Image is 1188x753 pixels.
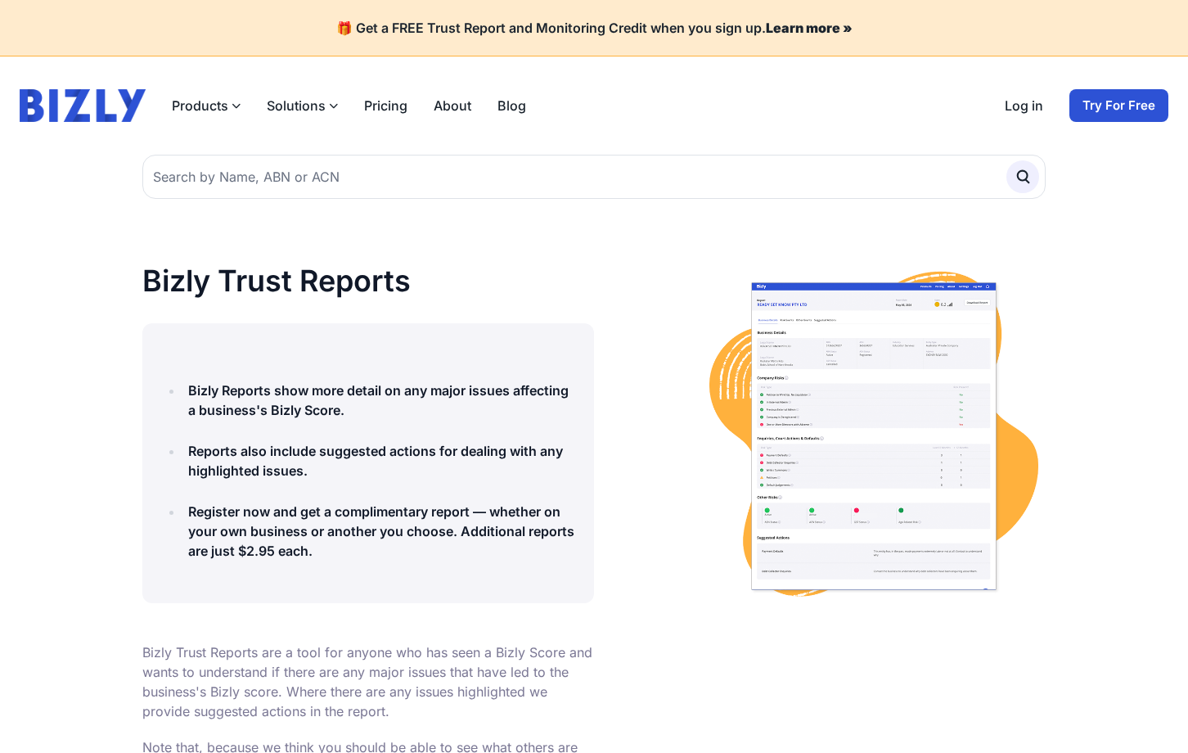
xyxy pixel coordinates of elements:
[434,96,471,115] a: About
[497,96,526,115] a: Blog
[142,643,594,721] p: Bizly Trust Reports are a tool for anyone who has seen a Bizly Score and wants to understand if t...
[766,20,853,36] a: Learn more »
[702,264,1046,608] img: report
[188,502,574,561] h4: Register now and get a complimentary report — whether on your own business or another you choose....
[188,441,574,480] h4: Reports also include suggested actions for dealing with any highlighted issues.
[267,96,338,115] button: Solutions
[142,264,594,297] h1: Bizly Trust Reports
[1069,89,1168,122] a: Try For Free
[142,155,1046,199] input: Search by Name, ABN or ACN
[1005,96,1043,115] a: Log in
[364,96,407,115] a: Pricing
[188,381,574,420] h4: Bizly Reports show more detail on any major issues affecting a business's Bizly Score.
[172,96,241,115] button: Products
[20,20,1168,36] h4: 🎁 Get a FREE Trust Report and Monitoring Credit when you sign up.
